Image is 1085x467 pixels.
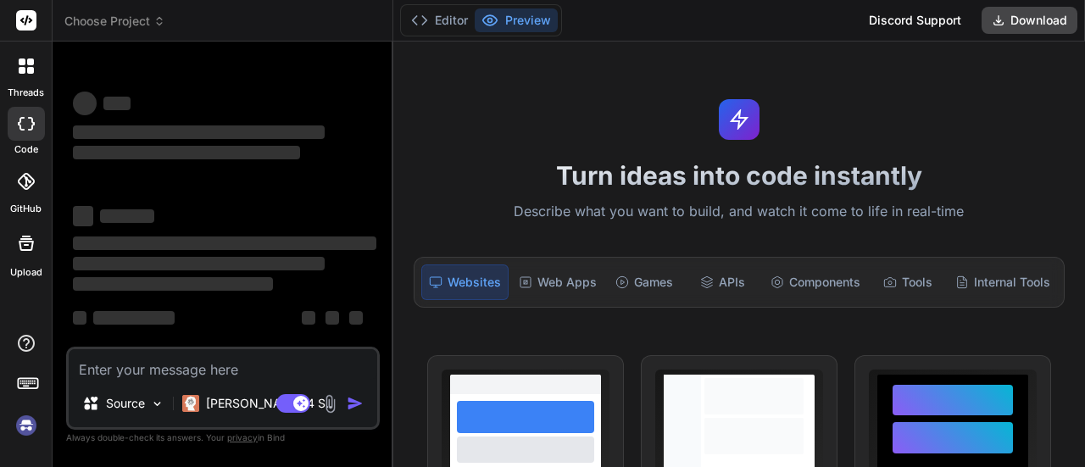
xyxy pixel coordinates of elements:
[100,209,154,223] span: ‌
[73,92,97,115] span: ‌
[8,86,44,100] label: threads
[73,311,86,325] span: ‌
[150,397,164,411] img: Pick Models
[982,7,1077,34] button: Download
[685,264,759,300] div: APIs
[325,311,339,325] span: ‌
[871,264,945,300] div: Tools
[349,311,363,325] span: ‌
[421,264,509,300] div: Websites
[607,264,682,300] div: Games
[302,311,315,325] span: ‌
[73,277,273,291] span: ‌
[73,236,376,250] span: ‌
[320,394,340,414] img: attachment
[182,395,199,412] img: Claude 4 Sonnet
[73,125,325,139] span: ‌
[206,395,332,412] p: [PERSON_NAME] 4 S..
[10,202,42,216] label: GitHub
[64,13,165,30] span: Choose Project
[475,8,558,32] button: Preview
[10,265,42,280] label: Upload
[347,395,364,412] img: icon
[12,411,41,440] img: signin
[73,257,325,270] span: ‌
[73,206,93,226] span: ‌
[512,264,604,300] div: Web Apps
[103,97,131,110] span: ‌
[764,264,867,300] div: Components
[14,142,38,157] label: code
[949,264,1057,300] div: Internal Tools
[403,160,1075,191] h1: Turn ideas into code instantly
[859,7,971,34] div: Discord Support
[66,430,380,446] p: Always double-check its answers. Your in Bind
[73,146,300,159] span: ‌
[106,395,145,412] p: Source
[93,311,175,325] span: ‌
[227,432,258,442] span: privacy
[403,201,1075,223] p: Describe what you want to build, and watch it come to life in real-time
[404,8,475,32] button: Editor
